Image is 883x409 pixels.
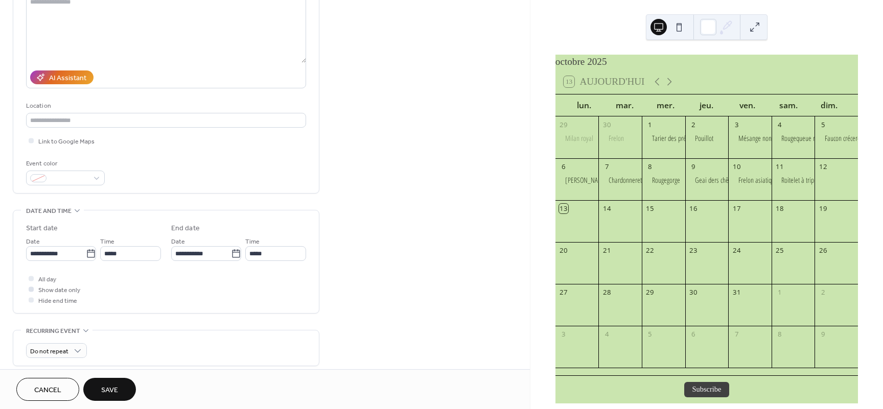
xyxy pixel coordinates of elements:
[38,274,56,285] span: All day
[775,288,784,297] div: 1
[598,175,642,185] div: Chardonneret
[30,70,94,84] button: AI Assistant
[559,330,568,339] div: 3
[26,326,80,336] span: Recurring event
[819,330,828,339] div: 9
[171,223,200,234] div: End date
[34,385,61,396] span: Cancel
[565,133,593,143] div: Milan royal
[686,94,727,116] div: jeu.
[555,175,599,185] div: Buse variable
[559,246,568,255] div: 20
[49,73,86,84] div: AI Assistant
[689,246,698,255] div: 23
[565,175,630,185] div: [PERSON_NAME] variable
[645,288,655,297] div: 29
[689,288,698,297] div: 30
[602,330,612,339] div: 4
[732,204,741,213] div: 17
[685,175,729,185] div: Geai ders chênes
[559,288,568,297] div: 27
[732,120,741,129] div: 3
[689,330,698,339] div: 6
[602,246,612,255] div: 21
[772,133,815,143] div: Rougequeue noir
[605,94,645,116] div: mar.
[555,133,599,143] div: Milan royal
[30,346,68,357] span: Do not repeat
[26,101,304,111] div: Location
[781,133,823,143] div: Rougequeue noir
[781,175,842,185] div: Roitelet à triple bandeau
[83,378,136,401] button: Save
[38,285,80,296] span: Show date only
[602,288,612,297] div: 28
[825,133,867,143] div: Faucon crécerelle
[732,162,741,171] div: 10
[685,133,729,143] div: Pouillot
[645,94,686,116] div: mer.
[101,385,118,396] span: Save
[555,55,858,69] div: octobre 2025
[26,236,40,247] span: Date
[728,175,772,185] div: Frelon asiatique
[38,136,95,147] span: Link to Google Maps
[775,246,784,255] div: 25
[642,133,685,143] div: Tarier des prés
[609,133,624,143] div: Frelon
[598,133,642,143] div: Frelon
[819,120,828,129] div: 5
[738,133,784,143] div: Mésange nonnette
[689,120,698,129] div: 2
[645,246,655,255] div: 22
[100,236,114,247] span: Time
[26,223,58,234] div: Start date
[727,94,768,116] div: ven.
[559,162,568,171] div: 6
[602,162,612,171] div: 7
[564,94,605,116] div: lun.
[38,296,77,306] span: Hide end time
[732,288,741,297] div: 31
[16,378,79,401] button: Cancel
[819,204,828,213] div: 19
[645,204,655,213] div: 15
[652,175,680,185] div: Rougegorge
[732,246,741,255] div: 24
[26,158,103,169] div: Event color
[689,204,698,213] div: 16
[695,133,713,143] div: Pouillot
[815,133,858,143] div: Faucon crécerelle
[602,204,612,213] div: 14
[684,382,730,397] button: Subscribe
[772,175,815,185] div: Roitelet à triple bandeau
[819,288,828,297] div: 2
[245,236,260,247] span: Time
[645,162,655,171] div: 8
[768,94,809,116] div: sam.
[609,175,642,185] div: Chardonneret
[775,204,784,213] div: 18
[652,133,689,143] div: Tarier des prés
[819,162,828,171] div: 12
[738,175,778,185] div: Frelon asiatique
[642,175,685,185] div: Rougegorge
[819,246,828,255] div: 26
[809,94,850,116] div: dim.
[645,330,655,339] div: 5
[645,120,655,129] div: 1
[559,120,568,129] div: 29
[689,162,698,171] div: 9
[775,120,784,129] div: 4
[602,120,612,129] div: 30
[775,162,784,171] div: 11
[695,175,737,185] div: Geai ders chênes
[728,133,772,143] div: Mésange nonnette
[559,204,568,213] div: 13
[171,236,185,247] span: Date
[26,206,72,216] span: Date and time
[775,330,784,339] div: 8
[732,330,741,339] div: 7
